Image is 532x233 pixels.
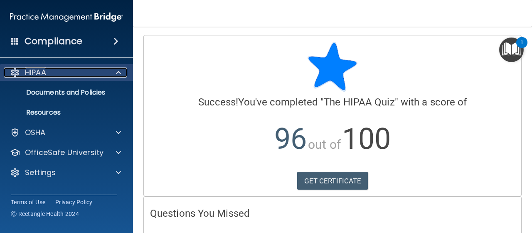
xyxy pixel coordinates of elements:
[10,128,121,138] a: OSHA
[25,128,46,138] p: OSHA
[11,210,79,218] span: Ⓒ Rectangle Health 2024
[25,35,82,47] h4: Compliance
[324,96,394,108] span: The HIPAA Quiz
[25,168,56,178] p: Settings
[520,43,523,53] div: 1
[11,198,45,206] a: Terms of Use
[10,168,121,178] a: Settings
[10,68,121,78] a: HIPAA
[308,42,357,92] img: blue-star-rounded.9d042014.png
[198,96,239,108] span: Success!
[5,88,119,97] p: Documents and Policies
[150,97,515,108] h4: You've completed " " with a score of
[342,122,391,156] span: 100
[25,148,103,158] p: OfficeSafe University
[297,172,368,190] a: GET CERTIFICATE
[55,198,93,206] a: Privacy Policy
[308,137,341,152] span: out of
[150,208,515,219] h4: Questions You Missed
[10,9,123,25] img: PMB logo
[10,148,121,158] a: OfficeSafe University
[25,68,46,78] p: HIPAA
[5,108,119,117] p: Resources
[499,38,524,62] button: Open Resource Center, 1 new notification
[274,122,307,156] span: 96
